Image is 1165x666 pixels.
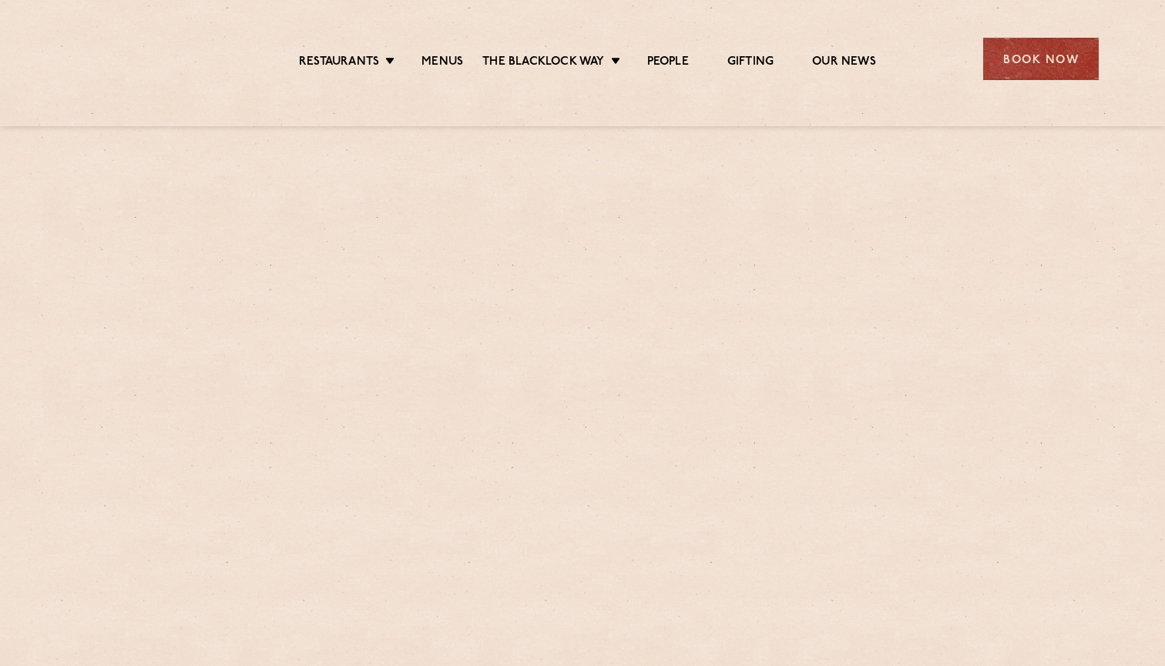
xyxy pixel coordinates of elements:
a: Menus [421,55,463,72]
img: svg%3E [66,15,200,103]
a: Our News [812,55,876,72]
a: Restaurants [299,55,379,72]
a: Gifting [727,55,774,72]
a: People [647,55,689,72]
div: Book Now [983,38,1099,80]
a: The Blacklock Way [482,55,604,72]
